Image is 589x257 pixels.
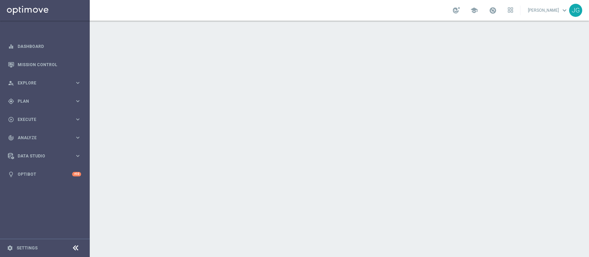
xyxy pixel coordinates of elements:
div: Optibot [8,165,81,183]
div: Analyze [8,135,75,141]
a: Settings [17,246,38,250]
button: gps_fixed Plan keyboard_arrow_right [8,99,81,104]
div: Dashboard [8,37,81,55]
span: Execute [18,117,75,122]
button: Mission Control [8,62,81,68]
i: settings [7,245,13,251]
a: [PERSON_NAME]keyboard_arrow_down [527,5,569,16]
div: Mission Control [8,55,81,74]
div: Data Studio [8,153,75,159]
span: Analyze [18,136,75,140]
span: Plan [18,99,75,103]
button: track_changes Analyze keyboard_arrow_right [8,135,81,141]
button: Data Studio keyboard_arrow_right [8,153,81,159]
div: Execute [8,116,75,123]
i: gps_fixed [8,98,14,104]
div: Explore [8,80,75,86]
a: Optibot [18,165,72,183]
i: keyboard_arrow_right [75,80,81,86]
div: +10 [72,172,81,176]
i: keyboard_arrow_right [75,116,81,123]
span: Explore [18,81,75,85]
a: Dashboard [18,37,81,55]
div: JG [569,4,582,17]
i: keyboard_arrow_right [75,98,81,104]
i: lightbulb [8,171,14,177]
i: person_search [8,80,14,86]
span: school [470,7,478,14]
button: lightbulb Optibot +10 [8,172,81,177]
i: keyboard_arrow_right [75,153,81,159]
span: keyboard_arrow_down [561,7,568,14]
a: Mission Control [18,55,81,74]
div: Plan [8,98,75,104]
button: equalizer Dashboard [8,44,81,49]
button: play_circle_outline Execute keyboard_arrow_right [8,117,81,122]
i: track_changes [8,135,14,141]
button: person_search Explore keyboard_arrow_right [8,80,81,86]
i: equalizer [8,43,14,50]
i: play_circle_outline [8,116,14,123]
i: keyboard_arrow_right [75,134,81,141]
span: Data Studio [18,154,75,158]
